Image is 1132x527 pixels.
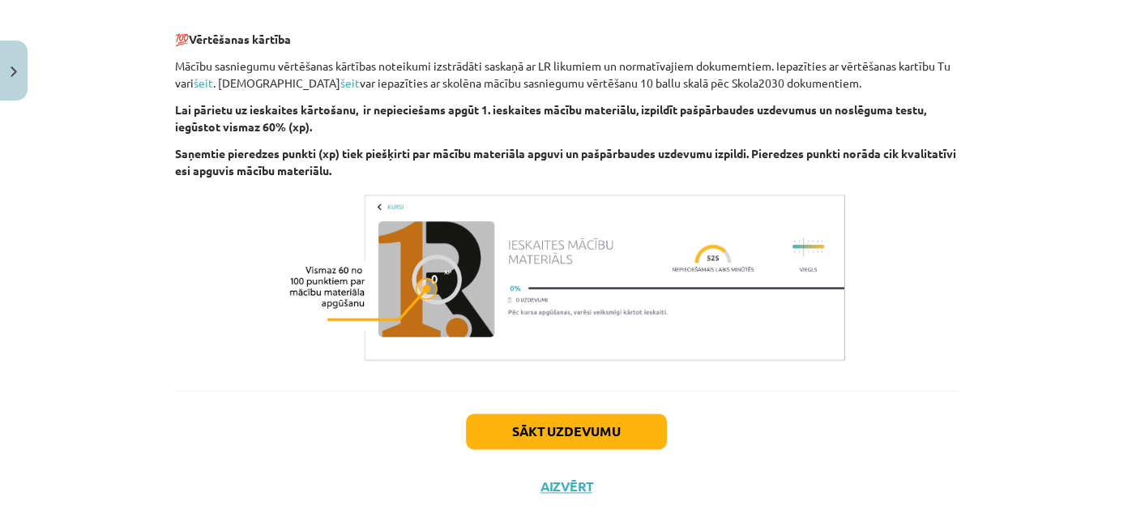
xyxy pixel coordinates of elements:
[175,146,956,178] b: Saņemtie pieredzes punkti (xp) tiek piešķirti par mācību materiāla apguvi un pašpārbaudes uzdevum...
[175,58,958,92] p: Mācību sasniegumu vērtēšanas kārtības noteikumi izstrādāti saskaņā ar LR likumiem un normatīvajie...
[175,102,926,134] b: Lai pārietu uz ieskaites kārtošanu, ir nepieciešams apgūt 1. ieskaites mācību materiālu, izpildīt...
[11,66,17,77] img: icon-close-lesson-0947bae3869378f0d4975bcd49f059093ad1ed9edebbc8119c70593378902aed.svg
[466,413,667,449] button: Sākt uzdevumu
[194,75,213,90] a: šeit
[175,14,958,48] p: 💯
[340,75,360,90] a: šeit
[536,478,597,495] button: Aizvērt
[189,32,291,46] b: Vērtēšanas kārtība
